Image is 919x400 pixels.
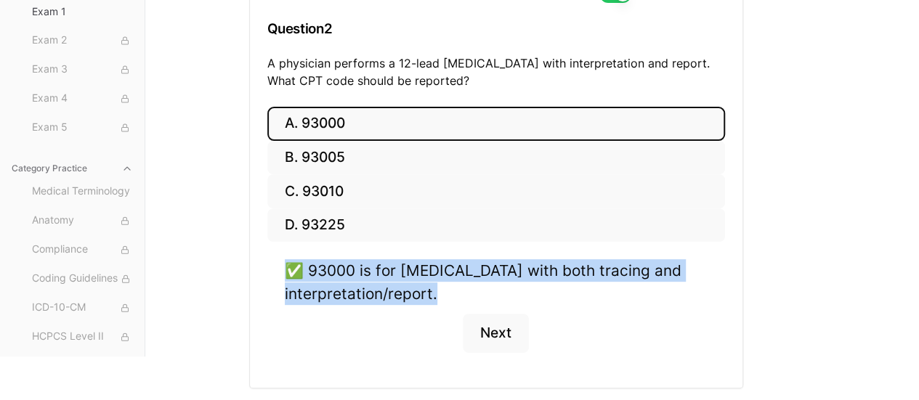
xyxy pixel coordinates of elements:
button: C. 93010 [267,174,725,208]
button: Exam 2 [26,29,139,52]
span: Exam 3 [32,62,133,78]
button: Next [463,314,529,353]
button: D. 93225 [267,208,725,242]
span: Anatomy [32,213,133,229]
span: Exam 2 [32,33,133,49]
div: ✅ 93000 is for [MEDICAL_DATA] with both tracing and interpretation/report. [285,259,708,304]
span: Compliance [32,242,133,258]
button: HCPCS Level II [26,325,139,348]
span: Exam 4 [32,91,133,107]
button: Exam 5 [26,116,139,139]
span: Exam 1 [32,4,133,19]
h3: Question 2 [267,7,725,50]
p: A physician performs a 12-lead [MEDICAL_DATA] with interpretation and report. What CPT code shoul... [267,54,725,89]
span: Coding Guidelines [32,271,133,287]
button: Exam 4 [26,87,139,110]
button: ICD-10-CM [26,296,139,319]
span: Medical Terminology [32,184,133,200]
button: Anatomy [26,209,139,232]
span: HCPCS Level II [32,329,133,345]
button: Coding Guidelines [26,267,139,290]
button: Category Practice [6,157,139,180]
button: A. 93000 [267,107,725,141]
span: Exam 5 [32,120,133,136]
button: Exam 3 [26,58,139,81]
span: ICD-10-CM [32,300,133,316]
button: Medical Terminology [26,180,139,203]
button: Compliance [26,238,139,261]
button: B. 93005 [267,141,725,175]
